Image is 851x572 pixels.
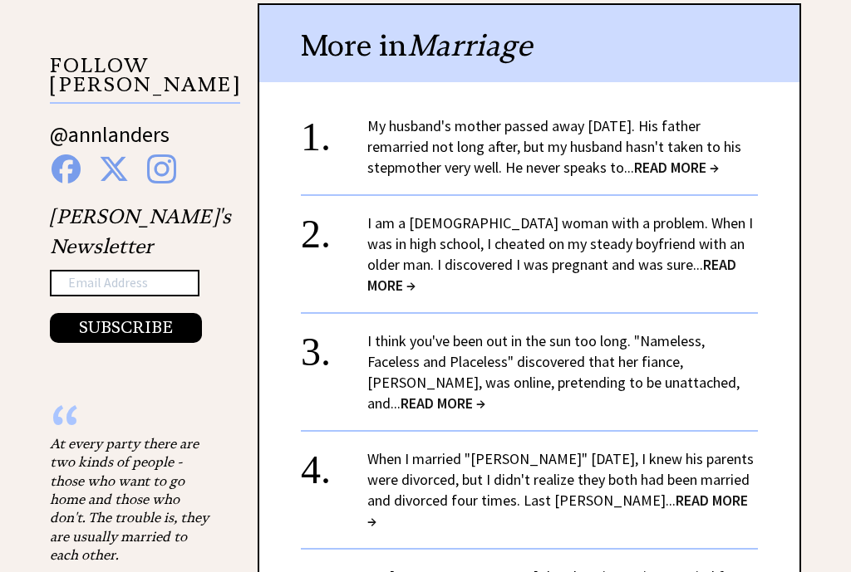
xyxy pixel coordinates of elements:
[50,313,202,343] button: SUBSCRIBE
[147,154,176,183] img: instagram%20blue.png
[50,202,231,343] div: [PERSON_NAME]'s Newsletter
[367,449,754,530] a: When I married "[PERSON_NAME]" [DATE], I knew his parents were divorced, but I didn't realize the...
[52,154,81,183] img: facebook%20blue.png
[367,331,740,413] a: I think you've been out in the sun too long. "Nameless, Faceless and Placeless" discovered that h...
[367,255,736,295] span: READ MORE →
[99,154,129,183] img: x%20blue.png
[301,115,367,146] div: 1.
[367,491,748,530] span: READ MORE →
[50,418,216,434] div: “
[50,120,170,164] a: @annlanders
[301,448,367,479] div: 4.
[367,213,753,295] a: I am a [DEMOGRAPHIC_DATA] woman with a problem. When I was in high school, I cheated on my steady...
[50,434,216,565] div: At every party there are two kinds of people - those who want to go home and those who don't. The...
[50,270,199,296] input: Email Address
[259,5,799,82] div: More in
[401,394,485,413] span: READ MORE →
[301,330,367,361] div: 3.
[301,213,367,243] div: 2.
[407,27,532,64] span: Marriage
[50,56,240,104] p: FOLLOW [PERSON_NAME]
[367,116,741,177] a: My husband's mother passed away [DATE]. His father remarried not long after, but my husband hasn'...
[634,158,719,177] span: READ MORE →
